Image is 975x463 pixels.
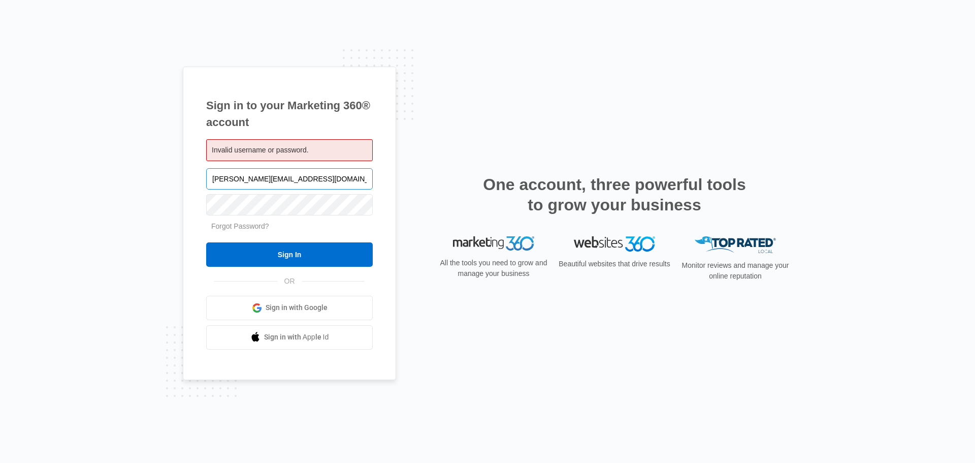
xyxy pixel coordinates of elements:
[264,332,329,343] span: Sign in with Apple Id
[211,222,269,230] a: Forgot Password?
[212,146,309,154] span: Invalid username or password.
[266,302,328,313] span: Sign in with Google
[695,236,776,253] img: Top Rated Local
[206,242,373,267] input: Sign In
[453,236,534,251] img: Marketing 360
[206,168,373,190] input: Email
[206,325,373,350] a: Sign in with Apple Id
[277,276,302,287] span: OR
[437,258,550,279] p: All the tools you need to grow and manage your business
[206,97,373,131] h1: Sign in to your Marketing 360® account
[678,260,792,282] p: Monitor reviews and manage your online reputation
[574,236,655,251] img: Websites 360
[206,296,373,320] a: Sign in with Google
[480,174,749,215] h2: One account, three powerful tools to grow your business
[558,259,671,269] p: Beautiful websites that drive results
